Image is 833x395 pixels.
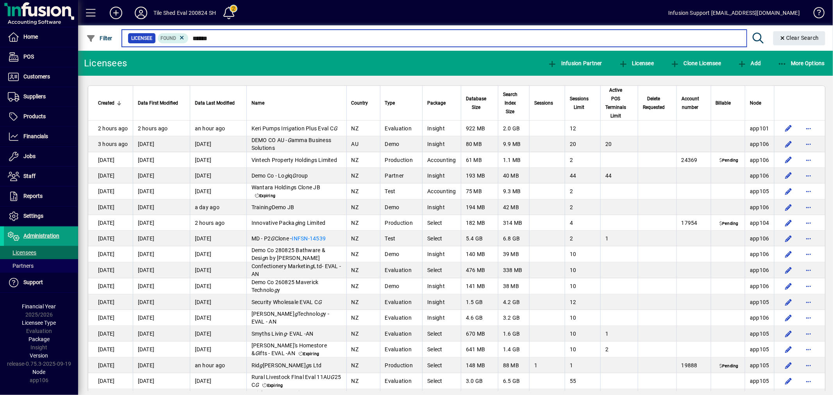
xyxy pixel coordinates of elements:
[466,94,486,112] span: Database Size
[461,168,498,183] td: 193 MB
[670,60,721,66] span: Clone Licensee
[422,246,461,262] td: Insight
[498,326,529,342] td: 1.6 GB
[346,183,380,199] td: NZ
[803,169,815,182] button: More options
[750,188,769,194] span: app105.prod.infusionbusinesssoftware.com
[190,215,246,231] td: 2 hours ago
[782,359,795,372] button: Edit
[271,235,275,242] em: G
[600,231,638,246] td: 1
[4,67,78,87] a: Customers
[133,199,190,215] td: [DATE]
[803,375,815,387] button: More options
[190,136,246,152] td: [DATE]
[133,262,190,278] td: [DATE]
[346,262,380,278] td: NZ
[776,56,827,70] button: More Options
[351,99,368,107] span: Country
[461,246,498,262] td: 140 MB
[422,136,461,152] td: Insight
[29,336,50,342] span: Package
[750,173,769,179] span: app106.prod.infusionbusinesssoftware.com
[803,185,815,197] button: More options
[380,199,423,215] td: Demo
[498,183,529,199] td: 9.3 MB
[138,99,178,107] span: Data First Modified
[643,94,665,112] span: Delete Requested
[461,326,498,342] td: 670 MB
[190,262,246,278] td: [DATE]
[252,311,330,325] span: [PERSON_NAME] Technolo y - EVAL - AN
[498,199,529,215] td: 42 MB
[676,152,711,168] td: 24369
[320,311,323,317] em: g
[289,125,292,132] em: g
[750,99,761,107] span: Node
[190,294,246,310] td: [DATE]
[461,310,498,326] td: 4.6 GB
[498,278,529,294] td: 38 MB
[600,136,638,152] td: 20
[750,99,769,107] div: Node
[681,94,706,112] div: Account number
[422,326,461,342] td: Select
[782,343,795,356] button: Edit
[466,94,493,112] div: Database Size
[380,215,423,231] td: Production
[750,331,769,337] span: app105.prod.infusionbusinesssoftware.com
[461,152,498,168] td: 61 MB
[23,279,43,285] span: Support
[4,206,78,226] a: Settings
[195,99,242,107] div: Data Last Modified
[190,231,246,246] td: [DATE]
[380,246,423,262] td: Demo
[803,311,815,324] button: More options
[380,136,423,152] td: Demo
[103,6,128,20] button: Add
[294,311,298,317] em: g
[422,262,461,278] td: Select
[311,157,314,163] em: g
[23,34,38,40] span: Home
[133,168,190,183] td: [DATE]
[88,199,133,215] td: [DATE]
[750,141,769,147] span: app106.prod.infusionbusinesssoftware.com
[548,60,602,66] span: Infusion Partner
[782,154,795,166] button: Edit
[600,326,638,342] td: 1
[750,251,769,257] span: app106.prod.infusionbusinesssoftware.com
[803,359,815,372] button: More options
[422,183,461,199] td: Accounting
[534,99,553,107] span: Sessions
[346,215,380,231] td: NZ
[86,35,112,41] span: Filter
[565,168,600,183] td: 44
[782,375,795,387] button: Edit
[88,294,133,310] td: [DATE]
[782,217,795,229] button: Edit
[133,183,190,199] td: [DATE]
[750,204,769,210] span: app106.prod.infusionbusinesssoftware.com
[803,343,815,356] button: More options
[380,310,423,326] td: Evaluation
[252,204,294,210] span: Trainin Demo JB
[422,199,461,215] td: Insight
[190,168,246,183] td: [DATE]
[380,152,423,168] td: Production
[4,259,78,272] a: Partners
[23,193,43,199] span: Reports
[88,152,133,168] td: [DATE]
[498,231,529,246] td: 6.8 GB
[8,249,36,256] span: Licensees
[498,215,529,231] td: 314 MB
[22,303,56,310] span: Financial Year
[287,137,291,143] em: G
[346,310,380,326] td: NZ
[461,278,498,294] td: 141 MB
[716,99,731,107] span: Billable
[565,121,600,136] td: 12
[782,232,795,245] button: Edit
[750,267,769,273] span: app106.prod.infusionbusinesssoftware.com
[252,173,308,179] span: Demo Co - Lo iq roup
